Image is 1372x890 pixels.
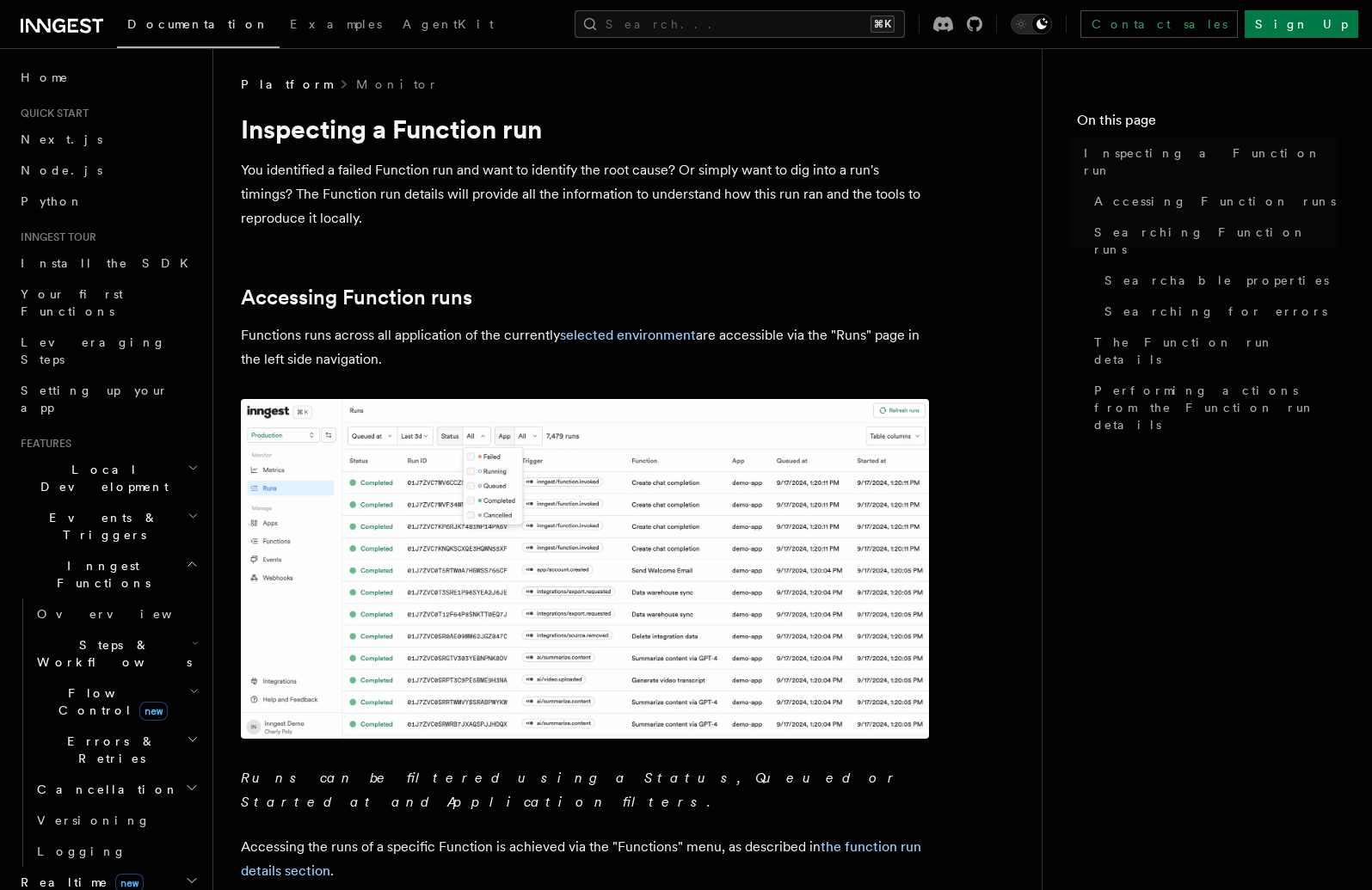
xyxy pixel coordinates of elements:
a: Examples [280,5,392,46]
button: Local Development [14,454,202,502]
div: Inngest Functions [14,598,202,867]
a: Inspecting a Function run [1077,138,1338,186]
a: Your first Functions [14,279,202,327]
button: Search...⌘K [575,10,905,38]
a: Searching Function runs [1087,217,1338,265]
span: Accessing Function runs [1094,193,1336,210]
span: Node.js [21,163,102,177]
a: Home [14,62,202,93]
a: Searchable properties [1098,265,1338,296]
span: Flow Control [30,684,189,719]
span: Your first Functions [21,287,123,318]
span: AgentKit [403,17,494,31]
span: Next.js [21,132,102,146]
span: Events & Triggers [14,509,188,543]
span: Python [21,194,83,208]
span: Features [14,437,71,451]
button: Cancellation [30,774,202,805]
span: Errors & Retries [30,733,187,767]
span: Searching for errors [1104,303,1327,320]
span: Searchable properties [1104,272,1329,289]
img: The "Handle failed payments" Function runs list features a run in a failing state. [241,399,929,739]
span: Inspecting a Function run [1084,144,1338,179]
a: Contact sales [1080,10,1238,38]
p: Functions runs across all application of the currently are accessible via the "Runs" page in the ... [241,323,929,371]
p: You identified a failed Function run and want to identify the root cause? Or simply want to dig i... [241,158,929,230]
a: Accessing Function runs [241,285,472,310]
span: Steps & Workflows [30,636,192,671]
a: Monitor [356,76,438,93]
a: Setting up your app [14,375,202,423]
a: Performing actions from the Function run details [1087,375,1338,440]
span: Inngest tour [14,230,96,244]
span: Inngest Functions [14,557,186,592]
span: new [139,702,168,721]
button: Errors & Retries [30,726,202,774]
button: Steps & Workflows [30,629,202,678]
a: AgentKit [392,5,504,46]
span: Performing actions from the Function run details [1094,382,1338,433]
a: Overview [30,598,202,629]
a: the function run details section [241,838,921,879]
span: Versioning [37,813,151,827]
span: Logging [37,844,126,858]
span: Documentation [127,17,269,31]
span: Setting up your app [21,384,169,414]
a: Versioning [30,805,202,836]
span: Platform [241,76,332,93]
a: Next.js [14,124,202,155]
h1: Inspecting a Function run [241,114,929,144]
span: Install the SDK [21,256,199,270]
a: Documentation [117,5,280,48]
span: Quick start [14,107,89,120]
a: Logging [30,836,202,867]
span: Cancellation [30,781,179,798]
a: Python [14,186,202,217]
button: Events & Triggers [14,502,202,550]
a: Leveraging Steps [14,327,202,375]
kbd: ⌘K [871,15,895,33]
em: Runs can be filtered using a Status, Queued or Started at and Application filters. [241,770,901,810]
span: Leveraging Steps [21,335,166,366]
span: The Function run details [1094,334,1338,368]
span: Searching Function runs [1094,224,1338,258]
a: selected environment [560,327,696,343]
span: Local Development [14,461,188,495]
span: Examples [290,17,382,31]
span: Home [21,69,69,86]
button: Toggle dark mode [1011,14,1052,34]
a: Install the SDK [14,248,202,279]
a: Sign Up [1245,10,1358,38]
button: Flow Controlnew [30,678,202,726]
p: Accessing the runs of a specific Function is achieved via the "Functions" menu, as described in . [241,835,929,883]
a: Node.js [14,155,202,186]
a: The Function run details [1087,327,1338,375]
h4: On this page [1077,110,1338,138]
button: Inngest Functions [14,550,202,598]
a: Accessing Function runs [1087,186,1338,217]
span: Overview [37,607,214,621]
a: Searching for errors [1098,296,1338,327]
